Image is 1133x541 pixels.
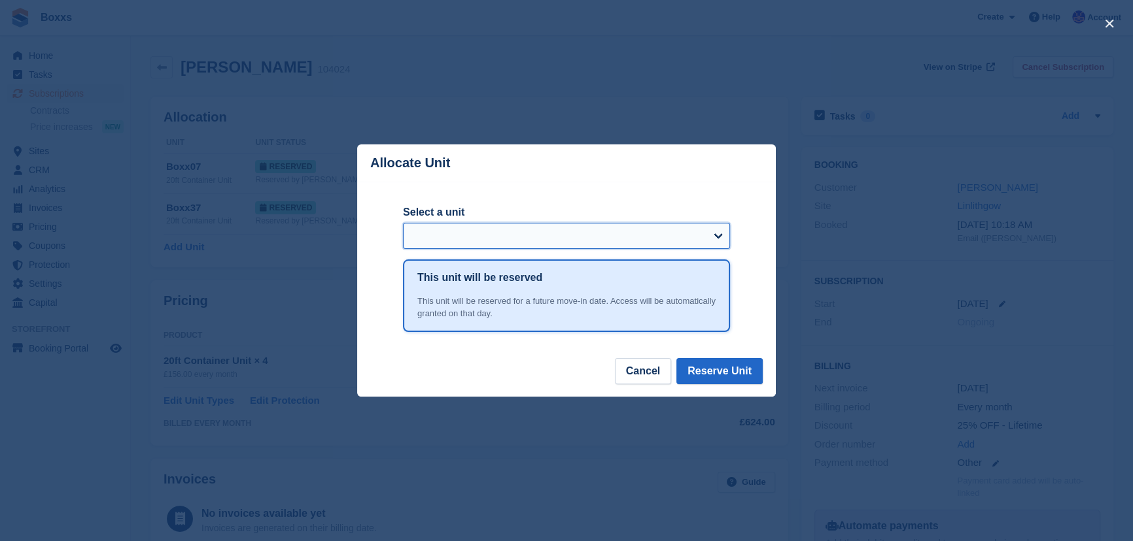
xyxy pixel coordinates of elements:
h1: This unit will be reserved [417,270,542,286]
div: This unit will be reserved for a future move-in date. Access will be automatically granted on tha... [417,295,716,320]
button: Cancel [615,358,671,384]
p: Allocate Unit [370,156,450,171]
label: Select a unit [403,205,730,220]
button: Reserve Unit [676,358,763,384]
button: close [1099,13,1120,34]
